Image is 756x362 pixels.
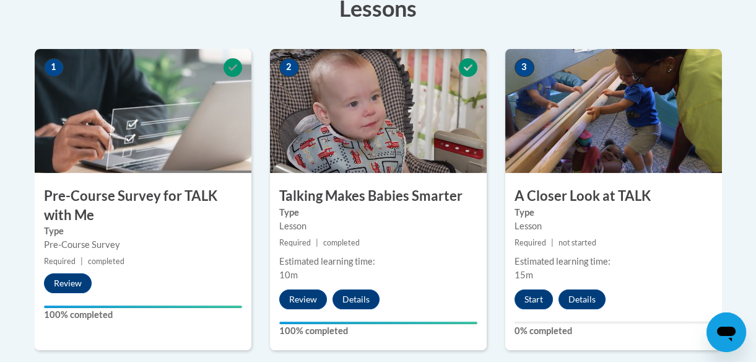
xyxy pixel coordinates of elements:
[515,289,553,309] button: Start
[505,187,722,206] h3: A Closer Look at TALK
[332,289,380,309] button: Details
[44,58,64,77] span: 1
[279,219,477,233] div: Lesson
[515,58,534,77] span: 3
[515,206,713,219] label: Type
[88,257,124,266] span: completed
[279,255,477,268] div: Estimated learning time:
[279,324,477,338] label: 100% completed
[44,308,242,322] label: 100% completed
[279,289,327,309] button: Review
[279,206,477,219] label: Type
[270,187,487,206] h3: Talking Makes Babies Smarter
[515,238,546,247] span: Required
[44,224,242,238] label: Type
[44,273,92,293] button: Review
[279,322,477,324] div: Your progress
[279,270,298,280] span: 10m
[35,187,251,225] h3: Pre-Course Survey for TALK with Me
[515,270,533,280] span: 15m
[515,324,713,338] label: 0% completed
[515,255,713,268] div: Estimated learning time:
[270,49,487,173] img: Course Image
[515,219,713,233] div: Lesson
[323,238,360,247] span: completed
[558,289,606,309] button: Details
[44,257,76,266] span: Required
[44,306,242,308] div: Your progress
[316,238,318,247] span: |
[44,238,242,252] div: Pre-Course Survey
[279,238,311,247] span: Required
[706,312,746,352] iframe: Button to launch messaging window
[80,257,83,266] span: |
[35,49,251,173] img: Course Image
[558,238,596,247] span: not started
[551,238,554,247] span: |
[505,49,722,173] img: Course Image
[279,58,299,77] span: 2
